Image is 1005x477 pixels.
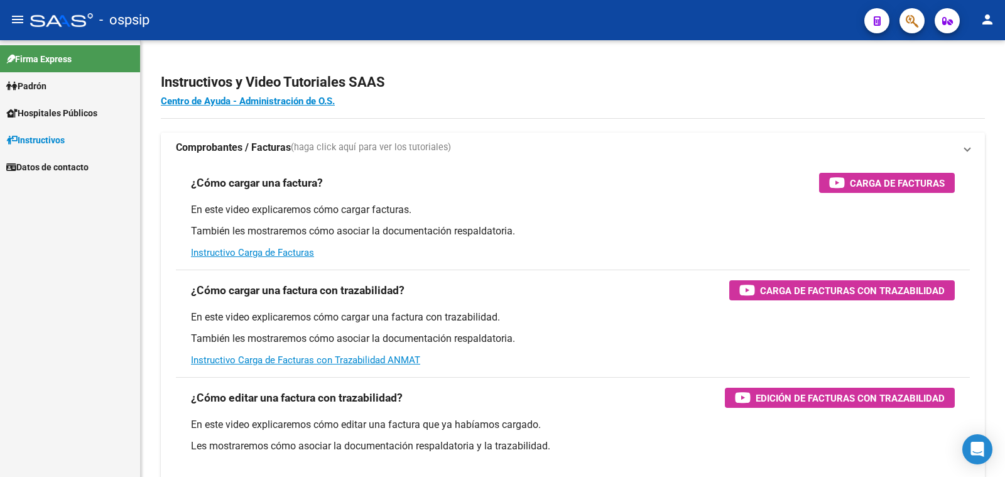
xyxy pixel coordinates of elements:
strong: Comprobantes / Facturas [176,141,291,155]
p: Les mostraremos cómo asociar la documentación respaldatoria y la trazabilidad. [191,439,955,453]
mat-icon: menu [10,12,25,27]
span: Datos de contacto [6,160,89,174]
h2: Instructivos y Video Tutoriales SAAS [161,70,985,94]
span: Instructivos [6,133,65,147]
span: Carga de Facturas [850,175,945,191]
span: (haga click aquí para ver los tutoriales) [291,141,451,155]
mat-expansion-panel-header: Comprobantes / Facturas(haga click aquí para ver los tutoriales) [161,133,985,163]
button: Edición de Facturas con Trazabilidad [725,388,955,408]
button: Carga de Facturas con Trazabilidad [729,280,955,300]
p: También les mostraremos cómo asociar la documentación respaldatoria. [191,332,955,346]
span: - ospsip [99,6,149,34]
span: Padrón [6,79,46,93]
div: Open Intercom Messenger [962,434,992,464]
p: En este video explicaremos cómo editar una factura que ya habíamos cargado. [191,418,955,432]
p: También les mostraremos cómo asociar la documentación respaldatoria. [191,224,955,238]
p: En este video explicaremos cómo cargar facturas. [191,203,955,217]
h3: ¿Cómo editar una factura con trazabilidad? [191,389,403,407]
h3: ¿Cómo cargar una factura? [191,174,323,192]
a: Instructivo Carga de Facturas con Trazabilidad ANMAT [191,354,420,366]
p: En este video explicaremos cómo cargar una factura con trazabilidad. [191,310,955,324]
span: Carga de Facturas con Trazabilidad [760,283,945,299]
mat-icon: person [980,12,995,27]
span: Hospitales Públicos [6,106,97,120]
button: Carga de Facturas [819,173,955,193]
span: Firma Express [6,52,72,66]
a: Instructivo Carga de Facturas [191,247,314,258]
span: Edición de Facturas con Trazabilidad [756,390,945,406]
h3: ¿Cómo cargar una factura con trazabilidad? [191,282,405,299]
a: Centro de Ayuda - Administración de O.S. [161,96,335,107]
